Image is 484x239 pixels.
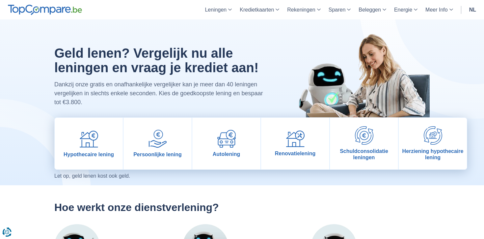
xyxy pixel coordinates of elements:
[64,151,114,158] span: Hypothecaire lening
[286,131,305,147] img: Renovatielening
[424,126,442,145] img: Herziening hypothecaire lening
[55,118,123,169] a: Hypothecaire lening
[261,118,329,169] a: Renovatielening
[213,151,240,157] span: Autolening
[54,46,269,75] h1: Geld lenen? Vergelijk nu alle leningen en vraag je krediet aan!
[285,19,430,146] img: image-hero
[192,118,260,169] a: Autolening
[54,201,430,214] h2: Hoe werkt onze dienstverlening?
[217,130,236,148] img: Autolening
[133,151,182,158] span: Persoonlijke lening
[333,148,395,161] span: Schuldconsolidatie leningen
[54,80,269,107] p: Dankzij onze gratis en onafhankelijke vergelijker kan je meer dan 40 leningen vergelijken in slec...
[275,150,316,157] span: Renovatielening
[399,118,467,169] a: Herziening hypothecaire lening
[123,118,192,169] a: Persoonlijke lening
[8,5,82,15] img: TopCompare
[80,130,98,148] img: Hypothecaire lening
[148,130,167,148] img: Persoonlijke lening
[355,126,373,145] img: Schuldconsolidatie leningen
[330,118,398,169] a: Schuldconsolidatie leningen
[401,148,464,161] span: Herziening hypothecaire lening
